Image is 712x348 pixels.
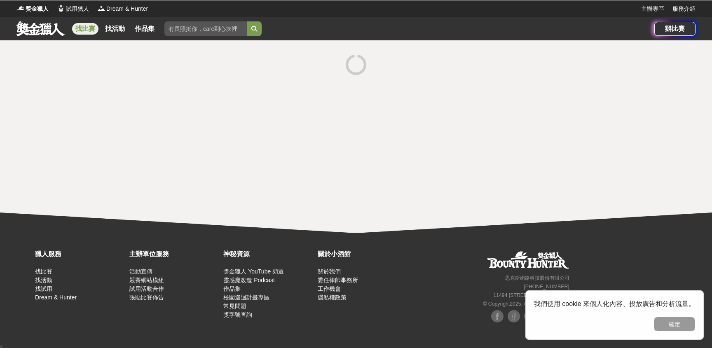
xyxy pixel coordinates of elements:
a: 找活動 [102,23,128,35]
a: 張貼比賽佈告 [129,294,164,301]
a: Logo獎金獵人 [16,5,49,13]
input: 有長照挺你，care到心坎裡！青春出手，拍出照顧 影音徵件活動 [164,21,247,36]
span: 試用獵人 [66,5,89,13]
small: © Copyright 2025 . All Rights Reserved. [483,301,569,307]
a: 活動宣傳 [129,268,152,275]
a: 委任律師事務所 [318,277,358,283]
a: 關於我們 [318,268,341,275]
a: 主辦專區 [641,5,664,13]
div: 獵人服務 [35,249,125,259]
a: Logo試用獵人 [57,5,89,13]
a: Dream & Hunter [35,294,77,301]
img: Logo [57,4,65,12]
img: Plurk [524,310,536,322]
small: [PHONE_NUMBER] [524,284,569,290]
span: 獎金獵人 [26,5,49,13]
small: 恩克斯網路科技股份有限公司 [505,275,569,281]
a: 找活動 [35,277,52,283]
div: 主辦單位服務 [129,249,220,259]
a: 作品集 [131,23,158,35]
div: 關於小酒館 [318,249,408,259]
span: 我們使用 cookie 來個人化內容、投放廣告和分析流量。 [534,300,695,307]
a: 找比賽 [35,268,52,275]
a: 獎字號查詢 [223,311,252,318]
img: Logo [16,4,25,12]
div: 神秘資源 [223,249,314,259]
a: 工作機會 [318,285,341,292]
span: Dream & Hunter [106,5,148,13]
a: 服務介紹 [672,5,696,13]
button: 確定 [654,317,695,331]
a: 常見問題 [223,303,246,309]
a: 競賽網站模組 [129,277,164,283]
a: 靈感魔改造 Podcast [223,277,274,283]
a: 獎金獵人 YouTube 頻道 [223,268,284,275]
a: 辦比賽 [654,22,696,36]
img: Facebook [508,310,520,322]
img: Logo [97,4,105,12]
a: 找比賽 [72,23,98,35]
a: 找試用 [35,285,52,292]
img: Facebook [491,310,504,322]
a: LogoDream & Hunter [97,5,148,13]
a: 作品集 [223,285,241,292]
a: 校園巡迴計畫專區 [223,294,269,301]
a: 隱私權政策 [318,294,347,301]
a: 試用活動合作 [129,285,164,292]
small: 11494 [STREET_ADDRESS] 3 樓 [493,292,569,298]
